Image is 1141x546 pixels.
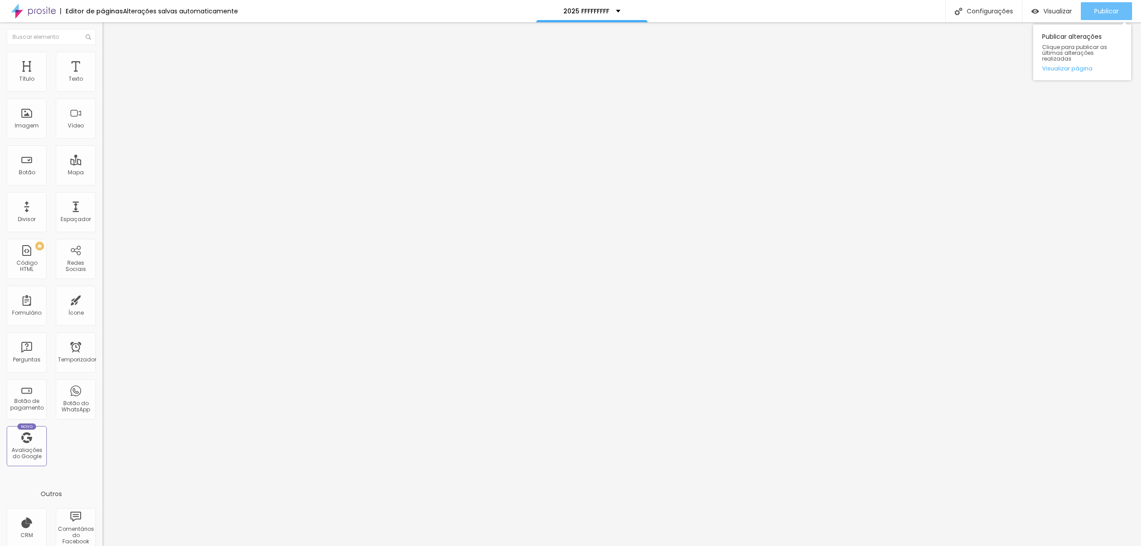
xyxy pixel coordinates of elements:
font: Clique para publicar as últimas alterações realizadas [1042,43,1107,62]
font: CRM [21,531,33,539]
font: Código HTML [16,259,37,273]
font: Publicar [1094,7,1119,16]
font: Visualizar página [1042,64,1092,73]
font: Botão de pagamento [10,397,44,411]
font: Espaçador [61,215,91,223]
button: Visualizar [1022,2,1081,20]
iframe: Editor [103,22,1141,546]
font: Redes Sociais [66,259,86,273]
font: Vídeo [68,122,84,129]
font: Botão do WhatsApp [62,399,90,413]
font: Formulário [12,309,41,316]
font: Alterações salvas automaticamente [123,7,238,16]
img: view-1.svg [1031,8,1039,15]
button: Publicar [1081,2,1132,20]
font: Visualizar [1043,7,1072,16]
font: Temporizador [58,356,96,363]
font: Configurações [967,7,1013,16]
font: Outros [41,489,62,498]
font: Botão [19,168,35,176]
font: Ícone [68,309,84,316]
font: Editor de páginas [66,7,123,16]
img: Ícone [955,8,962,15]
font: Perguntas [13,356,41,363]
font: 2025 FFFFFFFFF [563,7,609,16]
font: Divisor [18,215,36,223]
font: Título [19,75,34,82]
font: Texto [69,75,83,82]
a: Visualizar página [1042,66,1122,71]
font: Publicar alterações [1042,32,1102,41]
font: Mapa [68,168,84,176]
font: Comentários do Facebook [58,525,94,546]
img: Ícone [86,34,91,40]
input: Buscar elemento [7,29,96,45]
font: Imagem [15,122,39,129]
font: Novo [21,424,33,429]
font: Avaliações do Google [12,446,42,460]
